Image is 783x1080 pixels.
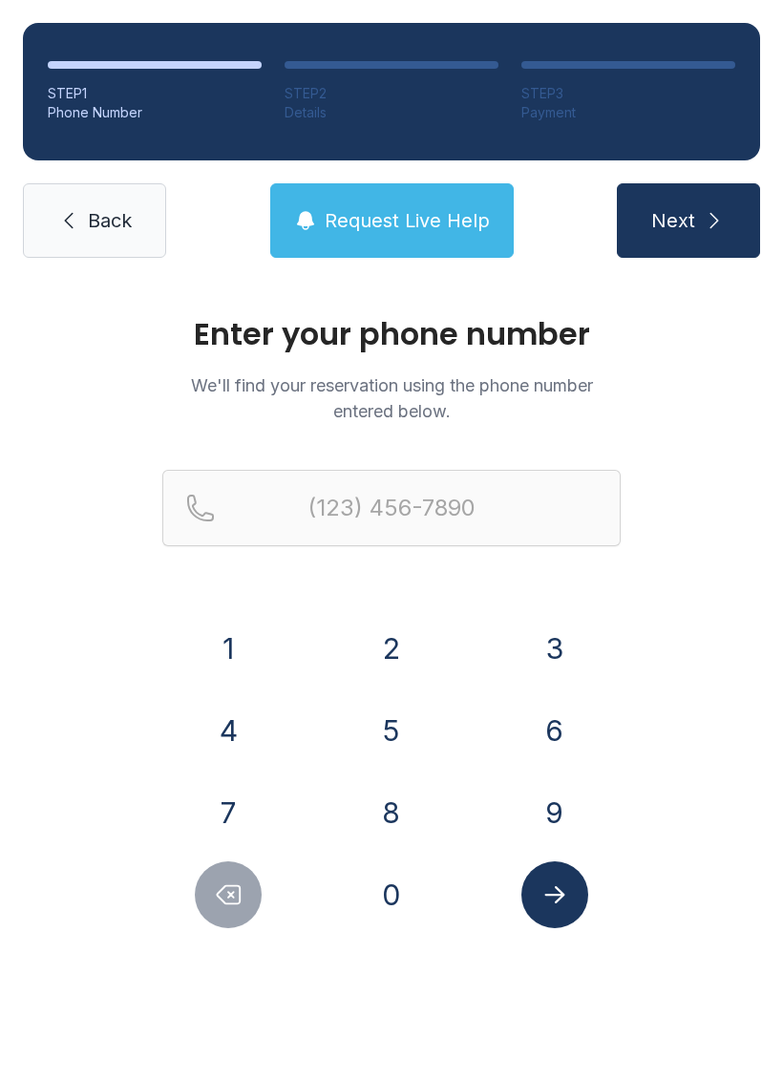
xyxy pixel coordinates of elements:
[195,697,262,764] button: 4
[651,207,695,234] span: Next
[358,861,425,928] button: 0
[285,103,498,122] div: Details
[521,84,735,103] div: STEP 3
[88,207,132,234] span: Back
[358,697,425,764] button: 5
[521,779,588,846] button: 9
[358,779,425,846] button: 8
[195,861,262,928] button: Delete number
[521,103,735,122] div: Payment
[325,207,490,234] span: Request Live Help
[521,861,588,928] button: Submit lookup form
[521,697,588,764] button: 6
[195,615,262,682] button: 1
[195,779,262,846] button: 7
[162,319,621,349] h1: Enter your phone number
[162,470,621,546] input: Reservation phone number
[358,615,425,682] button: 2
[285,84,498,103] div: STEP 2
[48,84,262,103] div: STEP 1
[162,372,621,424] p: We'll find your reservation using the phone number entered below.
[521,615,588,682] button: 3
[48,103,262,122] div: Phone Number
